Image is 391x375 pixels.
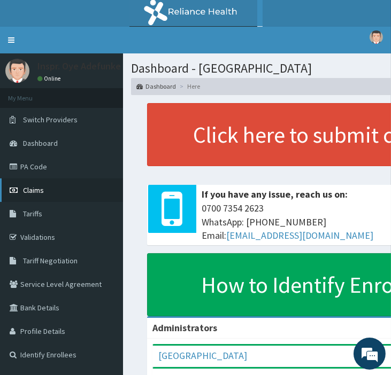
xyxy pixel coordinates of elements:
span: Switch Providers [23,115,78,124]
b: If you have any issue, reach us on: [202,188,348,200]
div: Minimize live chat window [175,5,201,31]
span: Claims [23,185,44,195]
img: User Image [5,59,29,83]
span: Dashboard [23,138,58,148]
img: d_794563401_company_1708531726252_794563401 [20,53,43,80]
span: Tariff Negotiation [23,256,78,265]
span: We're online! [62,117,148,225]
span: Tariffs [23,209,42,218]
p: Inspr. Oye Adefunke [37,61,121,71]
a: [EMAIL_ADDRESS][DOMAIN_NAME] [226,229,373,241]
a: [GEOGRAPHIC_DATA] [158,349,247,362]
li: Here [177,82,200,91]
a: Online [37,75,63,82]
div: Chat with us now [56,60,180,74]
img: User Image [370,30,383,44]
textarea: Type your message and hit 'Enter' [5,256,204,294]
b: Administrators [152,322,217,334]
a: Dashboard [136,82,176,91]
